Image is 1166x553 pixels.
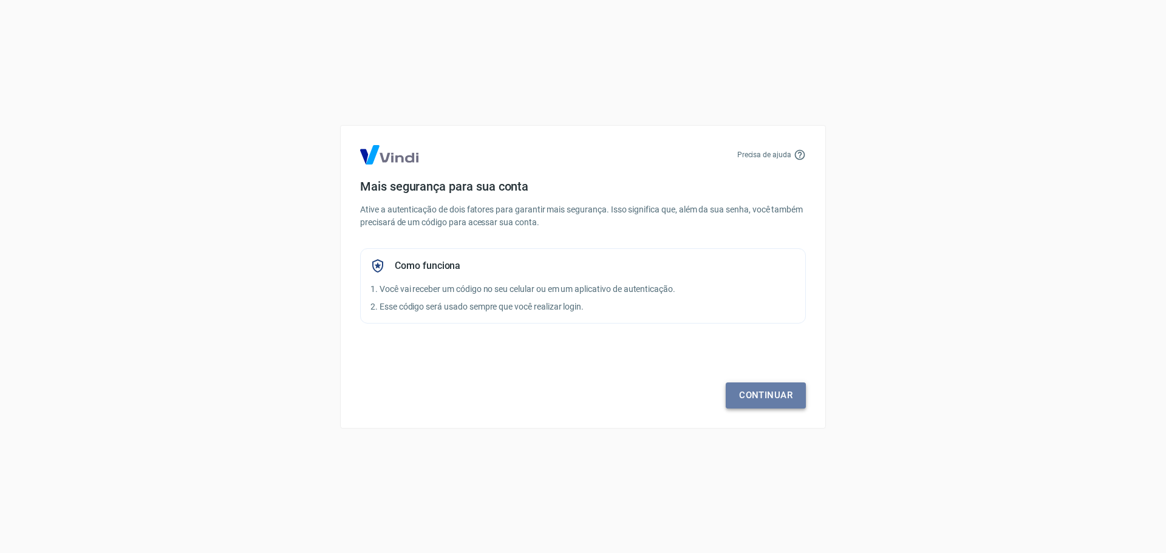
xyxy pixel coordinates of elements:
[395,260,460,272] h5: Como funciona
[726,382,806,408] a: Continuar
[370,300,796,313] p: 2. Esse código será usado sempre que você realizar login.
[360,179,806,194] h4: Mais segurança para sua conta
[360,145,418,165] img: Logo Vind
[370,283,796,296] p: 1. Você vai receber um código no seu celular ou em um aplicativo de autenticação.
[737,149,791,160] p: Precisa de ajuda
[360,203,806,229] p: Ative a autenticação de dois fatores para garantir mais segurança. Isso significa que, além da su...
